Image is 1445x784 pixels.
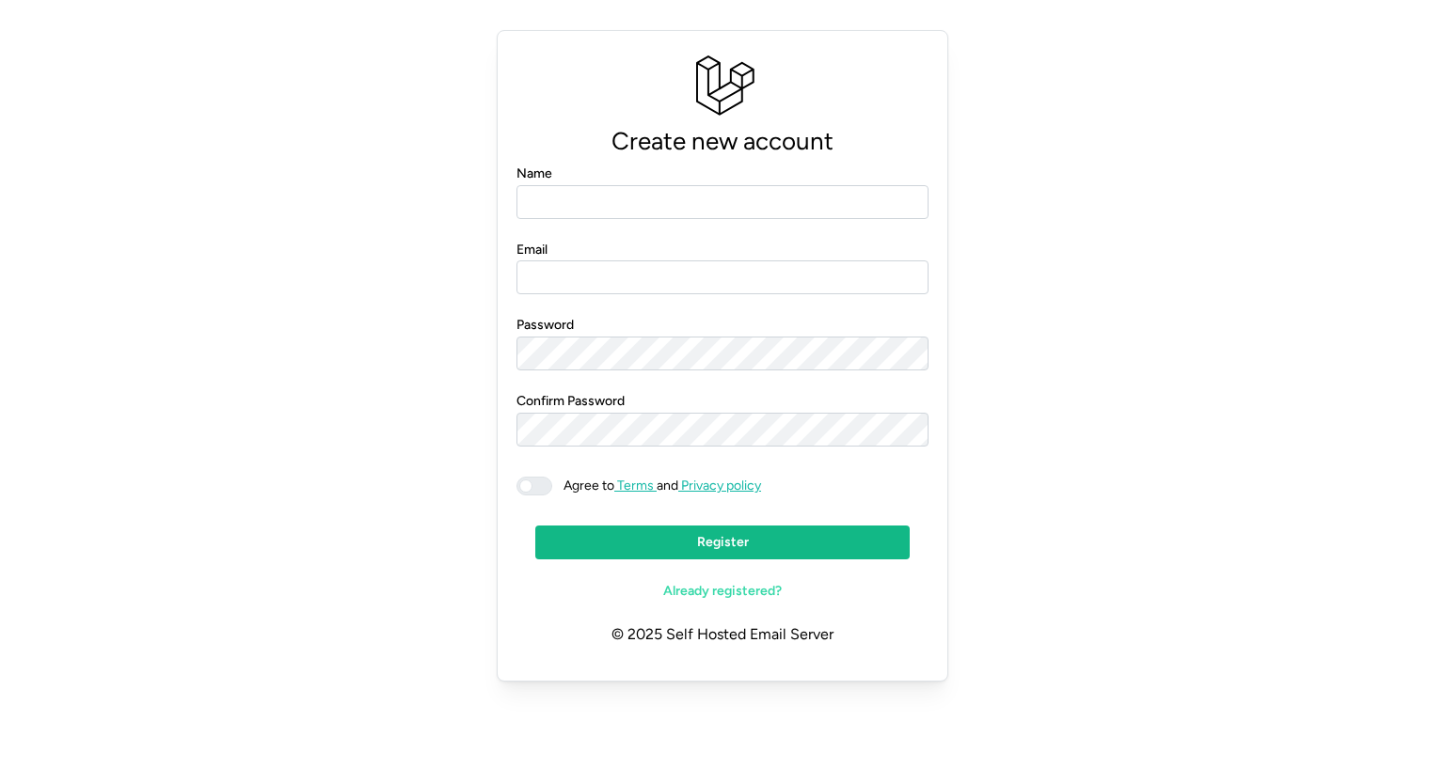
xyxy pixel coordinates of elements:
span: Register [697,526,749,558]
a: Privacy policy [678,478,761,494]
a: Terms [614,478,657,494]
span: Agree to [564,478,614,494]
p: Create new account [516,121,929,162]
button: Register [535,525,910,559]
span: Already registered? [663,575,782,607]
p: © 2025 Self Hosted Email Server [516,608,929,662]
a: Already registered? [535,574,910,608]
span: and [552,477,761,495]
label: Email [516,240,548,260]
label: Password [516,315,574,336]
label: Confirm Password [516,391,625,412]
label: Name [516,164,552,184]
